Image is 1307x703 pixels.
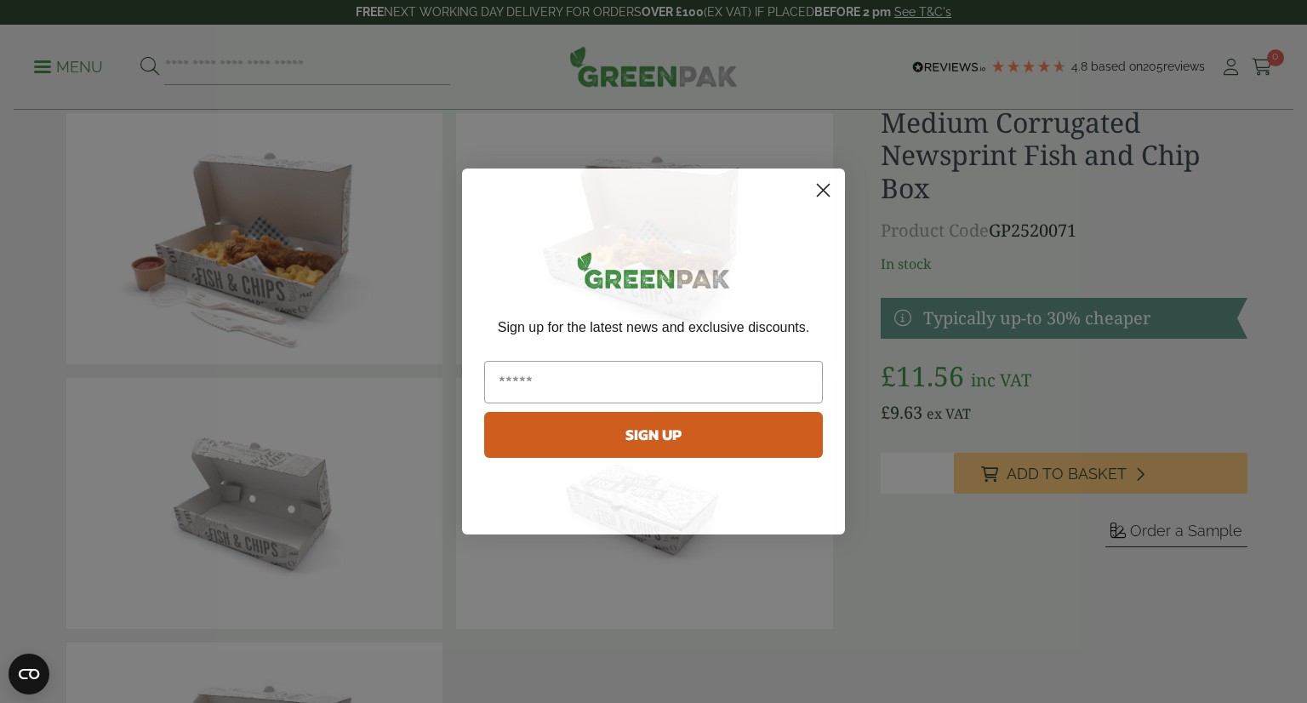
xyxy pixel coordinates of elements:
button: SIGN UP [484,412,823,458]
span: Sign up for the latest news and exclusive discounts. [498,320,809,334]
button: Open CMP widget [9,654,49,694]
input: Email [484,361,823,403]
button: Close dialog [808,175,838,205]
img: greenpak_logo [484,245,823,302]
